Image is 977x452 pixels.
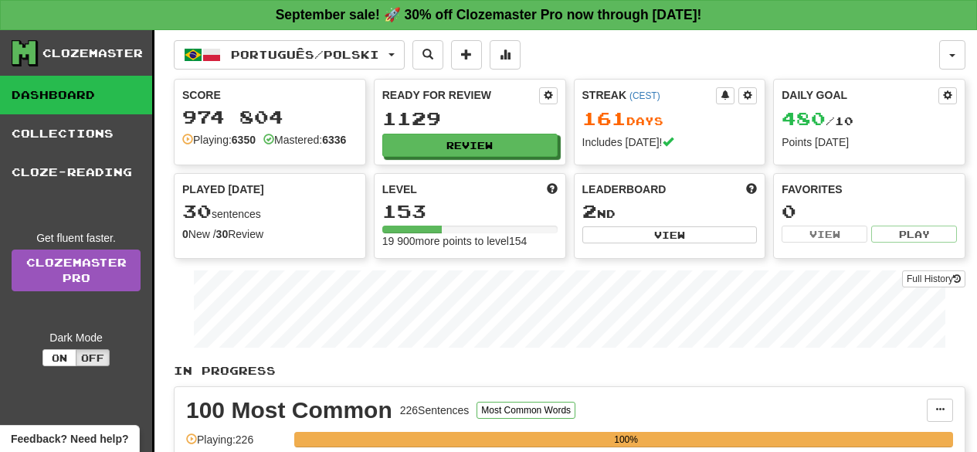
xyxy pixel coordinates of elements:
[782,202,957,221] div: 0
[182,226,358,242] div: New / Review
[12,250,141,291] a: ClozemasterPro
[382,182,417,197] span: Level
[412,40,443,70] button: Search sentences
[582,200,597,222] span: 2
[174,40,405,70] button: Português/Polski
[76,349,110,366] button: Off
[182,202,358,222] div: sentences
[782,226,867,243] button: View
[582,107,626,129] span: 161
[182,87,358,103] div: Score
[232,134,256,146] strong: 6350
[582,87,717,103] div: Streak
[477,402,575,419] button: Most Common Words
[382,109,558,128] div: 1129
[174,363,965,379] p: In Progress
[231,48,379,61] span: Português / Polski
[382,233,558,249] div: 19 900 more points to level 154
[746,182,757,197] span: This week in points, UTC
[182,182,264,197] span: Played [DATE]
[782,87,938,104] div: Daily Goal
[12,230,141,246] div: Get fluent faster.
[582,202,758,222] div: nd
[400,403,470,418] div: 226 Sentences
[42,46,143,61] div: Clozemaster
[629,90,660,101] a: (CEST)
[582,226,758,243] button: View
[782,134,957,150] div: Points [DATE]
[182,228,188,240] strong: 0
[263,132,346,148] div: Mastered:
[902,270,965,287] button: Full History
[276,7,702,22] strong: September sale! 🚀 30% off Clozemaster Pro now through [DATE]!
[182,132,256,148] div: Playing:
[382,87,539,103] div: Ready for Review
[182,107,358,127] div: 974 804
[782,114,853,127] span: / 10
[782,107,826,129] span: 480
[582,109,758,129] div: Day s
[582,182,667,197] span: Leaderboard
[11,431,128,447] span: Open feedback widget
[490,40,521,70] button: More stats
[186,399,392,422] div: 100 Most Common
[451,40,482,70] button: Add sentence to collection
[299,432,953,447] div: 100%
[322,134,346,146] strong: 6336
[547,182,558,197] span: Score more points to level up
[12,330,141,345] div: Dark Mode
[182,200,212,222] span: 30
[782,182,957,197] div: Favorites
[382,134,558,157] button: Review
[871,226,957,243] button: Play
[582,134,758,150] div: Includes [DATE]!
[216,228,229,240] strong: 30
[382,202,558,221] div: 153
[42,349,76,366] button: On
